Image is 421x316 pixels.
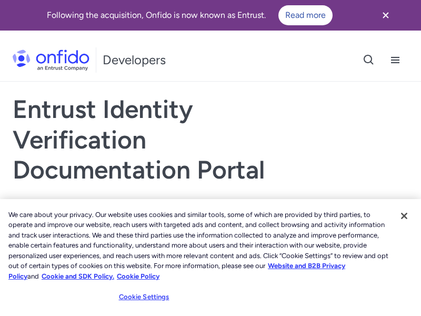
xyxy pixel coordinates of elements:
[389,54,402,66] svg: Open navigation menu button
[356,47,382,73] button: Open search button
[111,287,177,308] button: Cookie Settings
[13,5,366,25] div: Following the acquisition, Onfido is now known as Entrust.
[13,94,289,185] h1: Entrust Identity Verification Documentation Portal
[278,5,333,25] a: Read more
[8,262,345,280] a: More information about our cookie policy., opens in a new tab
[8,210,392,282] div: We care about your privacy. Our website uses cookies and similar tools, some of which are provide...
[117,272,159,280] a: Cookie Policy
[103,52,166,68] h1: Developers
[363,54,375,66] svg: Open search button
[393,204,416,228] button: Close
[366,2,405,28] button: Close banner
[42,272,114,280] a: Cookie and SDK Policy.
[382,47,408,73] button: Open navigation menu button
[379,9,392,22] svg: Close banner
[13,50,89,71] img: Onfido Logo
